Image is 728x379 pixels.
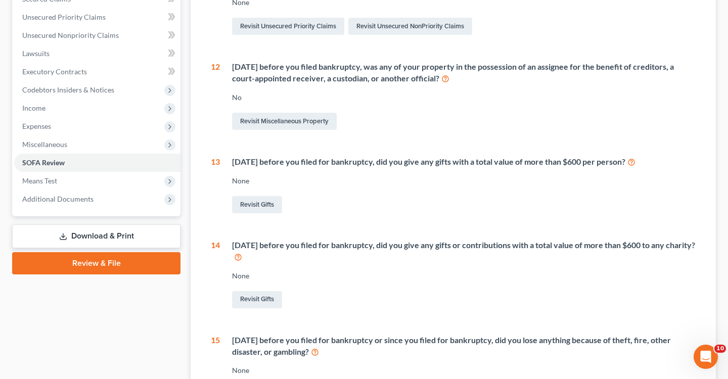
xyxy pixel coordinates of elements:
span: Means Test [22,176,57,185]
div: [DATE] before you filed for bankruptcy, did you give any gifts or contributions with a total valu... [232,240,696,263]
a: Executory Contracts [14,63,180,81]
a: Revisit Gifts [232,291,282,308]
div: None [232,365,696,375]
span: Executory Contracts [22,67,87,76]
a: Unsecured Nonpriority Claims [14,26,180,44]
iframe: Intercom live chat [694,345,718,369]
div: [DATE] before you filed bankruptcy, was any of your property in the possession of an assignee for... [232,61,696,84]
a: Revisit Unsecured Priority Claims [232,18,344,35]
a: Revisit Gifts [232,196,282,213]
a: Lawsuits [14,44,180,63]
div: None [232,176,696,186]
span: Additional Documents [22,195,94,203]
div: No [232,92,696,103]
div: None [232,271,696,281]
span: Lawsuits [22,49,50,58]
a: Review & File [12,252,180,274]
a: Revisit Miscellaneous Property [232,113,337,130]
span: Unsecured Nonpriority Claims [22,31,119,39]
a: Download & Print [12,224,180,248]
div: 12 [211,61,220,132]
div: 13 [211,156,220,215]
a: SOFA Review [14,154,180,172]
span: Income [22,104,45,112]
div: 14 [211,240,220,310]
span: Unsecured Priority Claims [22,13,106,21]
a: Revisit Unsecured NonPriority Claims [348,18,472,35]
span: SOFA Review [22,158,65,167]
div: [DATE] before you filed for bankruptcy, did you give any gifts with a total value of more than $6... [232,156,696,168]
a: Unsecured Priority Claims [14,8,180,26]
span: Miscellaneous [22,140,67,149]
span: Codebtors Insiders & Notices [22,85,114,94]
div: [DATE] before you filed for bankruptcy or since you filed for bankruptcy, did you lose anything b... [232,335,696,358]
span: Expenses [22,122,51,130]
span: 10 [714,345,726,353]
